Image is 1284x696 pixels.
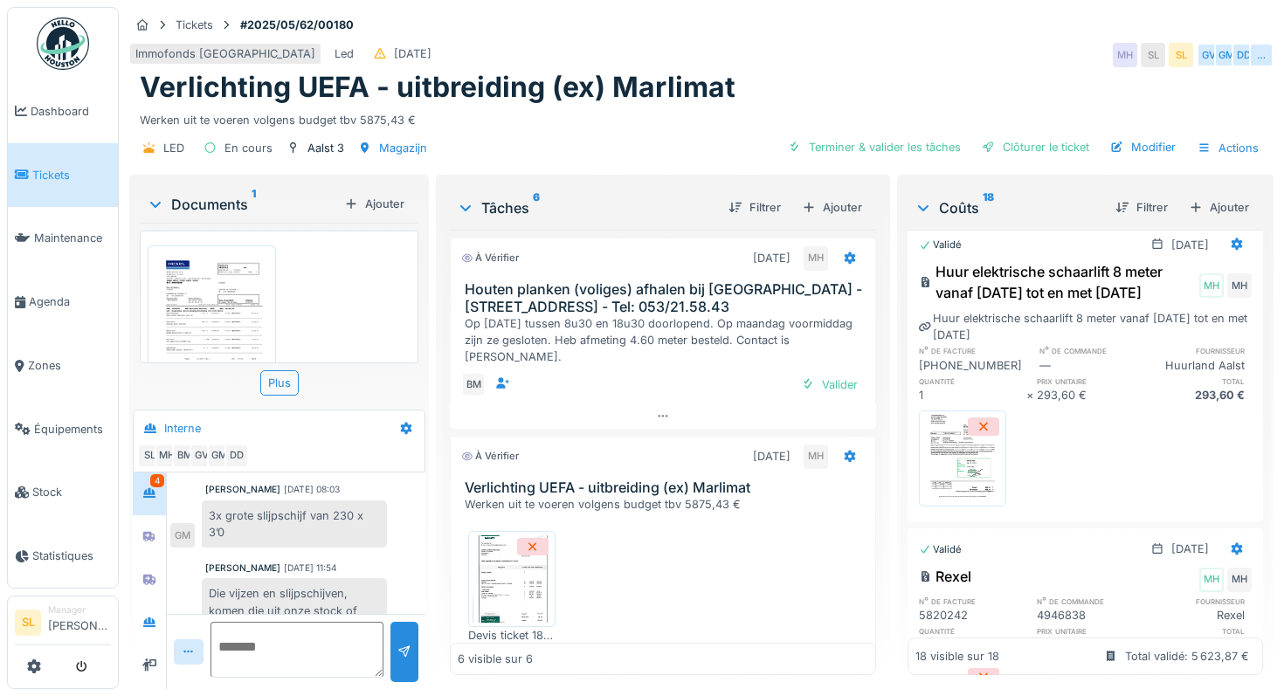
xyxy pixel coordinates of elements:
[915,648,999,665] div: 18 visible sur 18
[172,444,197,468] div: BM
[983,197,994,218] sup: 18
[1037,625,1144,637] h6: prix unitaire
[394,45,431,62] div: [DATE]
[804,246,828,271] div: MH
[170,523,195,548] div: GM
[233,17,361,33] strong: #2025/05/62/00180
[795,196,869,219] div: Ajouter
[260,370,299,396] div: Plus
[753,250,790,266] div: [DATE]
[1037,376,1144,387] h6: prix unitaire
[28,357,111,374] span: Zones
[8,79,118,143] a: Dashboard
[919,387,1026,403] div: 1
[461,251,519,265] div: À vérifier
[379,140,427,156] div: Magazijn
[919,238,962,252] div: Validé
[461,449,519,464] div: À vérifier
[919,566,971,587] div: Rexel
[465,281,867,314] h3: Houten planken (voliges) afhalen bij [GEOGRAPHIC_DATA] - [STREET_ADDRESS] - Tel: 053/21.58.43
[1144,596,1252,607] h6: fournisseur
[284,483,340,496] div: [DATE] 08:03
[465,479,867,496] h3: Verlichting UEFA - uitbreiding (ex) Marlimat
[923,415,1002,502] img: k11xtn7hby5b9qnazp2cc7t5wph5
[8,334,118,397] a: Zones
[307,140,344,156] div: Aalst 3
[919,607,1026,624] div: 5820242
[29,293,111,310] span: Agenda
[135,45,315,62] div: Immofonds [GEOGRAPHIC_DATA]
[781,135,968,159] div: Terminer & valider les tâches
[32,167,111,183] span: Tickets
[457,197,714,218] div: Tâches
[205,483,280,496] div: [PERSON_NAME]
[919,261,1196,303] div: Huur elektrische schaarlift 8 meter vanaf [DATE] tot en met [DATE]
[34,230,111,246] span: Maintenance
[1103,135,1183,159] div: Modifier
[533,197,540,218] sup: 6
[202,500,387,548] div: 3x grote slijpschijf van 230 x 3’0
[919,542,962,557] div: Validé
[1197,43,1221,67] div: GV
[465,315,867,366] div: Op [DATE] tussen 8u30 en 18u30 doorlopend. Op maandag voormiddag zijn ze gesloten. Heb afmeting 4...
[140,105,1263,128] div: Werken uit te voeren volgens budget tbv 5875,43 €
[1199,568,1224,592] div: MH
[915,197,1101,218] div: Coûts
[15,610,41,636] li: SL
[8,397,118,461] a: Équipements
[919,625,1026,637] h6: quantité
[1113,43,1137,67] div: MH
[1039,345,1145,356] h6: n° de commande
[1125,648,1249,665] div: Total validé: 5 623,87 €
[804,444,828,469] div: MH
[721,196,788,219] div: Filtrer
[1141,43,1165,67] div: SL
[140,71,735,104] h1: Verlichting UEFA - uitbreiding (ex) Marlimat
[1199,273,1224,298] div: MH
[1249,43,1274,67] div: …
[337,192,411,216] div: Ajouter
[1227,568,1252,592] div: MH
[1037,596,1144,607] h6: n° de commande
[155,444,179,468] div: MH
[1039,357,1145,374] div: —
[1026,387,1038,403] div: ×
[335,45,354,62] div: Led
[1214,43,1239,67] div: GM
[753,448,790,465] div: [DATE]
[1232,43,1256,67] div: DD
[1108,196,1175,219] div: Filtrer
[34,421,111,438] span: Équipements
[202,578,387,676] div: Die vijzen en slijpschijven, komen die uit onze stock of heb je die aangekocht ? Zo ja, bij wie ?...
[152,250,272,418] img: bm03ymdu5pvq95p0gcyn8b6m6gmg
[1146,357,1252,374] div: Huurland Aalst
[919,310,1252,343] div: Huur elektrische schaarlift 8 meter vanaf [DATE] tot en met [DATE]
[147,194,337,215] div: Documents
[1144,607,1252,624] div: Rexel
[1144,376,1252,387] h6: total
[919,357,1029,374] div: [PHONE_NUMBER]
[164,420,201,437] div: Interne
[1146,345,1252,356] h6: fournisseur
[48,603,111,617] div: Manager
[1169,43,1193,67] div: SL
[468,627,556,644] div: Devis ticket 180.pdf
[8,143,118,207] a: Tickets
[1037,607,1144,624] div: 4946838
[919,345,1029,356] h6: n° de facture
[794,373,865,396] div: Valider
[150,474,164,487] div: 4
[190,444,214,468] div: GV
[461,372,486,396] div: BM
[284,562,337,575] div: [DATE] 11:54
[1171,541,1209,557] div: [DATE]
[1182,196,1256,219] div: Ajouter
[458,651,533,667] div: 6 visible sur 6
[137,444,162,468] div: SL
[37,17,89,70] img: Badge_color-CXgf-gQk.svg
[1144,625,1252,637] h6: total
[1227,273,1252,298] div: MH
[919,596,1026,607] h6: n° de facture
[465,496,867,513] div: Werken uit te voeren volgens budget tbv 5875,43 €
[176,17,213,33] div: Tickets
